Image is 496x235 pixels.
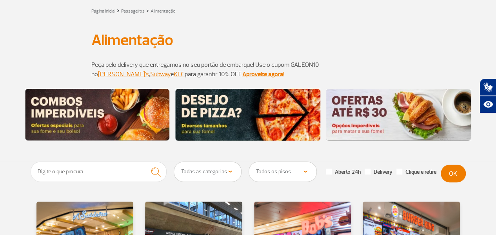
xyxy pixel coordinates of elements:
[121,8,145,14] a: Passageiros
[242,70,284,78] a: Aproveite agora!
[480,79,496,113] div: Plugin de acessibilidade da Hand Talk.
[441,165,466,182] button: OK
[91,33,405,47] h1: Alimentação
[91,8,115,14] a: Página inicial
[146,6,149,15] a: >
[326,169,361,176] label: Aberto 24h
[396,169,436,176] label: Clique e retire
[151,8,176,14] a: Alimentação
[150,70,171,78] a: Subway
[480,96,496,113] button: Abrir recursos assistivos.
[98,70,149,78] a: [PERSON_NAME]'s
[117,6,120,15] a: >
[31,162,167,182] input: Digite o que procura
[174,70,185,78] a: KFC
[365,169,392,176] label: Delivery
[480,79,496,96] button: Abrir tradutor de língua de sinais.
[91,60,405,79] p: Peça pelo delivery que entregamos no seu portão de embarque! Use o cupom GALEON10 no , e para gar...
